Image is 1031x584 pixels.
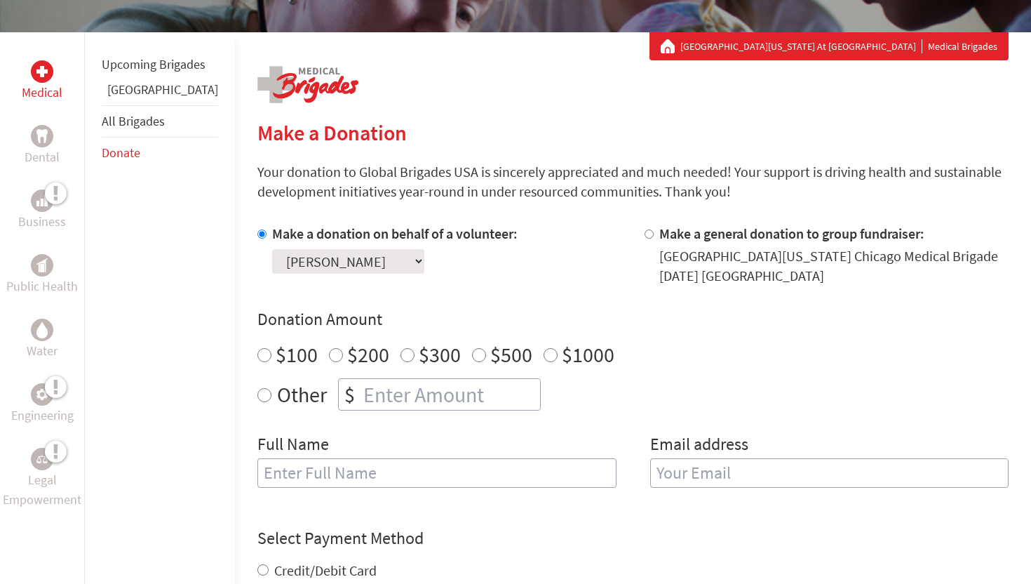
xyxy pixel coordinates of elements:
[11,383,74,425] a: EngineeringEngineering
[659,225,924,242] label: Make a general donation to group fundraiser:
[22,60,62,102] a: MedicalMedical
[661,39,997,53] div: Medical Brigades
[102,145,140,161] a: Donate
[102,56,205,72] a: Upcoming Brigades
[36,321,48,338] img: Water
[360,379,540,410] input: Enter Amount
[274,562,377,579] label: Credit/Debit Card
[102,138,218,168] li: Donate
[27,319,58,361] a: WaterWater
[6,277,78,296] p: Public Health
[257,120,1009,145] h2: Make a Donation
[25,125,60,167] a: DentalDental
[680,39,922,53] a: [GEOGRAPHIC_DATA][US_STATE] At [GEOGRAPHIC_DATA]
[419,341,461,368] label: $300
[276,341,318,368] label: $100
[31,60,53,83] div: Medical
[102,80,218,105] li: Panama
[18,190,66,232] a: BusinessBusiness
[490,341,532,368] label: $500
[22,83,62,102] p: Medical
[27,341,58,361] p: Water
[257,66,358,103] img: logo-medical.png
[3,470,81,510] p: Legal Empowerment
[277,378,327,411] label: Other
[3,448,81,510] a: Legal EmpowermentLegal Empowerment
[11,406,74,425] p: Engineering
[36,389,48,400] img: Engineering
[36,455,48,463] img: Legal Empowerment
[31,254,53,277] div: Public Health
[31,190,53,212] div: Business
[562,341,614,368] label: $1000
[31,448,53,470] div: Legal Empowerment
[257,433,329,458] label: Full Name
[339,379,360,410] div: $
[31,383,53,406] div: Engineering
[36,258,48,272] img: Public Health
[102,49,218,80] li: Upcoming Brigades
[650,458,1009,488] input: Your Email
[6,254,78,296] a: Public HealthPublic Health
[31,125,53,147] div: Dental
[18,212,66,232] p: Business
[36,195,48,206] img: Business
[257,162,1009,201] p: Your donation to Global Brigades USA is sincerely appreciated and much needed! Your support is dr...
[650,433,748,458] label: Email address
[102,113,165,129] a: All Brigades
[272,225,518,242] label: Make a donation on behalf of a volunteer:
[257,527,1009,550] h4: Select Payment Method
[107,81,218,98] a: [GEOGRAPHIC_DATA]
[102,105,218,138] li: All Brigades
[347,341,389,368] label: $200
[31,319,53,341] div: Water
[257,308,1009,331] h4: Donation Amount
[257,458,616,488] input: Enter Full Name
[36,66,48,77] img: Medical
[659,246,1009,286] div: [GEOGRAPHIC_DATA][US_STATE] Chicago Medical Brigade [DATE] [GEOGRAPHIC_DATA]
[25,147,60,167] p: Dental
[36,129,48,142] img: Dental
